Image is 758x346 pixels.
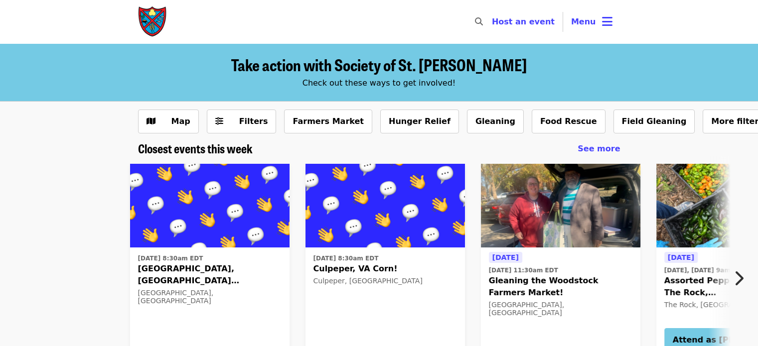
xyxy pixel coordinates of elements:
img: Culpeper, VA Corn! organized by Society of St. Andrew [305,164,465,247]
div: Check out these ways to get involved! [138,77,620,89]
button: Farmers Market [284,110,372,133]
button: Show map view [138,110,199,133]
a: Closest events this week [138,141,253,156]
span: [DATE] [492,253,519,261]
i: search icon [475,17,483,26]
span: [GEOGRAPHIC_DATA], [GEOGRAPHIC_DATA] Blackberries! [138,263,282,287]
span: Gleaning the Woodstock Farmers Market! [489,275,632,299]
span: [DATE] [668,253,694,261]
time: [DATE] 11:30am EDT [489,266,558,275]
span: Filters [239,116,268,126]
span: Culpeper, VA Corn! [313,263,457,275]
span: Menu [571,17,596,26]
div: Culpeper, [GEOGRAPHIC_DATA] [313,277,457,285]
i: map icon [147,116,155,126]
img: Hanover, VA Blackberries! organized by Society of St. Andrew [130,164,290,247]
img: Gleaning the Woodstock Farmers Market! organized by Society of St. Andrew [481,164,640,247]
button: Filters (0 selected) [207,110,277,133]
a: See more [578,143,620,155]
img: Society of St. Andrew - Home [138,6,168,38]
i: sliders-h icon [215,116,223,126]
span: Take action with Society of St. [PERSON_NAME] [231,53,527,76]
span: Map [171,116,190,126]
input: Search [489,10,497,34]
button: Gleaning [467,110,524,133]
button: Toggle account menu [563,10,620,34]
time: [DATE] 8:30am EDT [138,254,203,263]
button: Field Gleaning [613,110,695,133]
div: Closest events this week [130,141,628,156]
i: bars icon [602,14,612,29]
div: [GEOGRAPHIC_DATA], [GEOGRAPHIC_DATA] [138,289,282,306]
a: Host an event [492,17,555,26]
button: Next item [725,264,758,292]
time: [DATE] 8:30am EDT [313,254,379,263]
button: Hunger Relief [380,110,459,133]
time: [DATE], [DATE] 9am EDT [664,266,746,275]
i: chevron-right icon [734,269,744,288]
span: Closest events this week [138,139,253,157]
span: See more [578,144,620,153]
button: Food Rescue [532,110,606,133]
div: [GEOGRAPHIC_DATA], [GEOGRAPHIC_DATA] [489,301,632,318]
